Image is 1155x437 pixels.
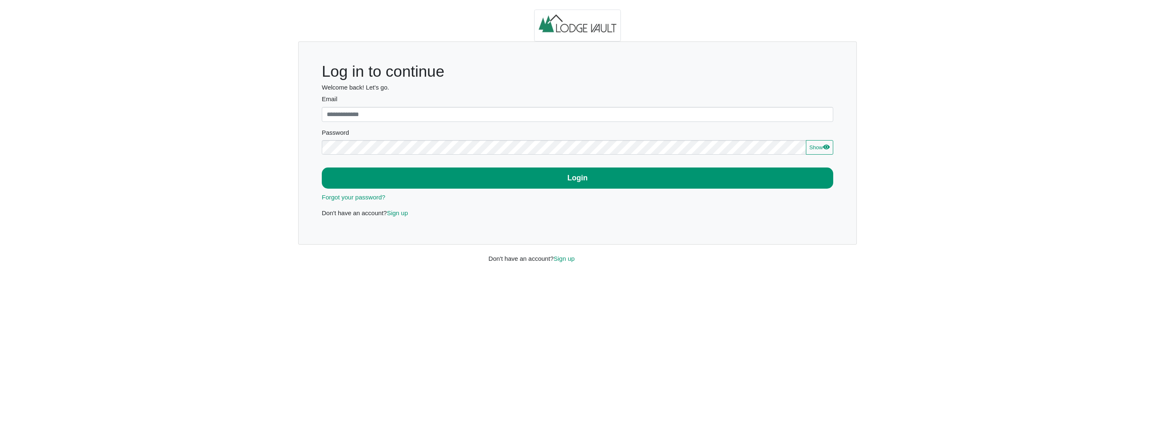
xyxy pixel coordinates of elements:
p: Don't have an account? [322,209,833,218]
img: logo.2b93711c.jpg [534,10,621,42]
h1: Log in to continue [322,62,833,81]
a: Sign up [554,255,575,262]
label: Email [322,95,833,104]
a: Forgot your password? [322,194,385,201]
legend: Password [322,128,833,140]
b: Login [567,174,588,182]
div: Don't have an account? [482,245,673,263]
h6: Welcome back! Let's go. [322,84,833,91]
a: Sign up [387,209,408,216]
button: Showeye fill [806,140,833,155]
button: Login [322,168,833,189]
svg: eye fill [823,143,829,150]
